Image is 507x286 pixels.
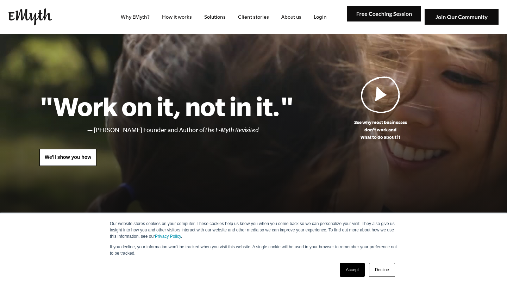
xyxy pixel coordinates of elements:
img: Play Video [361,76,400,113]
img: EMyth [8,8,52,25]
img: Free Coaching Session [347,6,421,22]
p: Our website stores cookies on your computer. These cookies help us know you when you come back so... [110,220,397,240]
a: We'll show you how [39,149,96,166]
a: Accept [340,263,365,277]
h1: "Work on it, not in it." [39,91,293,122]
a: Privacy Policy [155,234,181,239]
span: We'll show you how [45,154,91,160]
img: Join Our Community [425,9,499,25]
a: Decline [369,263,395,277]
li: [PERSON_NAME] Founder and Author of [94,125,293,135]
a: See why most businessesdon't work andwhat to do about it [293,76,468,141]
i: The E-Myth Revisited [205,126,259,133]
p: If you decline, your information won’t be tracked when you visit this website. A single cookie wi... [110,244,397,256]
p: See why most businesses don't work and what to do about it [293,119,468,141]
